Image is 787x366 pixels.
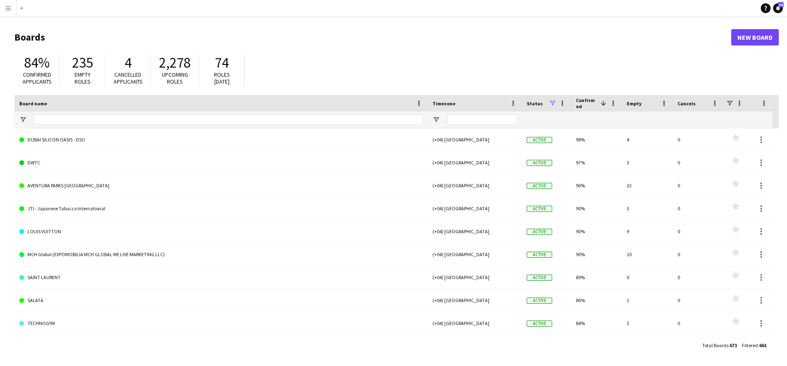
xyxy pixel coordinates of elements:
[428,243,522,266] div: (+04) [GEOGRAPHIC_DATA]
[19,335,423,358] a: REPOSSI
[673,335,723,357] div: 0
[527,183,552,189] span: Active
[678,100,696,107] span: Cancels
[162,71,188,85] span: Upcoming roles
[34,115,423,125] input: Board name Filter Input
[622,151,673,174] div: 3
[673,174,723,197] div: 0
[571,266,622,289] div: 89%
[571,197,622,220] div: 90%
[428,266,522,289] div: (+04) [GEOGRAPHIC_DATA]
[527,206,552,212] span: Active
[14,31,731,43] h1: Boards
[19,128,423,151] a: DUBAI SILICON OASIS - DSO
[673,289,723,311] div: 0
[19,243,423,266] a: MCH Global (EXPOMOBILIA MCH GLOBAL ME LIVE MARKETING LLC)
[428,312,522,334] div: (+04) [GEOGRAPHIC_DATA]
[571,289,622,311] div: 86%
[432,100,455,107] span: Timezone
[622,174,673,197] div: 32
[125,54,132,72] span: 4
[731,29,779,45] a: New Board
[114,71,143,85] span: Cancelled applicants
[673,128,723,151] div: 0
[571,174,622,197] div: 90%
[622,266,673,289] div: 0
[527,229,552,235] span: Active
[527,252,552,258] span: Active
[622,335,673,357] div: 0
[527,160,552,166] span: Active
[702,337,737,353] div: :
[214,71,230,85] span: Roles [DATE]
[19,289,423,312] a: SALATA
[19,312,423,335] a: TECHNOGYM
[215,54,229,72] span: 74
[571,312,622,334] div: 84%
[742,337,767,353] div: :
[527,137,552,143] span: Active
[702,342,728,348] span: Total Boards
[673,197,723,220] div: 0
[673,151,723,174] div: 0
[673,266,723,289] div: 0
[159,54,191,72] span: 2,278
[72,54,93,72] span: 235
[428,220,522,243] div: (+04) [GEOGRAPHIC_DATA]
[24,54,50,72] span: 84%
[19,266,423,289] a: SAINT LAURENT
[576,97,597,109] span: Confirmed
[75,71,91,85] span: Empty roles
[527,275,552,281] span: Active
[730,342,737,348] span: 671
[742,342,758,348] span: Filtered
[622,128,673,151] div: 4
[447,115,517,125] input: Timezone Filter Input
[673,312,723,334] div: 0
[778,2,784,7] span: 30
[428,128,522,151] div: (+04) [GEOGRAPHIC_DATA]
[428,174,522,197] div: (+04) [GEOGRAPHIC_DATA]
[527,321,552,327] span: Active
[527,298,552,304] span: Active
[627,100,641,107] span: Empty
[19,151,423,174] a: DWTC
[432,116,440,123] button: Open Filter Menu
[759,342,767,348] span: 661
[19,220,423,243] a: LOUIS VUITTON
[622,197,673,220] div: 3
[673,243,723,266] div: 0
[19,174,423,197] a: AVENTURA PARKS [GEOGRAPHIC_DATA]
[673,220,723,243] div: 0
[571,243,622,266] div: 90%
[571,220,622,243] div: 90%
[527,100,543,107] span: Status
[428,151,522,174] div: (+04) [GEOGRAPHIC_DATA]
[19,197,423,220] a: JTI - Japanese Tabacco International
[428,289,522,311] div: (+04) [GEOGRAPHIC_DATA]
[23,71,52,85] span: Confirmed applicants
[622,243,673,266] div: 10
[773,3,783,13] a: 30
[428,197,522,220] div: (+04) [GEOGRAPHIC_DATA]
[428,335,522,357] div: (+04) [GEOGRAPHIC_DATA]
[19,116,27,123] button: Open Filter Menu
[622,220,673,243] div: 9
[571,335,622,357] div: 83%
[19,100,47,107] span: Board name
[571,151,622,174] div: 97%
[622,289,673,311] div: 1
[571,128,622,151] div: 98%
[622,312,673,334] div: 3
